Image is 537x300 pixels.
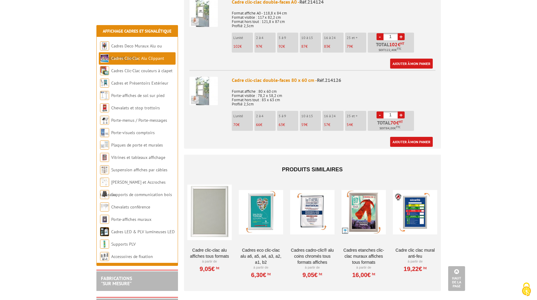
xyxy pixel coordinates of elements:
[100,153,109,162] img: Vitrines et tableaux affichage
[100,165,109,174] img: Suspension affiches par câbles
[396,125,400,129] sup: TTC
[100,116,109,125] img: Porte-menus / Porte-messages
[111,130,155,135] a: Porte-visuels comptoirs
[111,254,153,259] a: Accessoires de fixation
[251,273,271,277] a: 6,30€HT
[324,114,344,118] p: 16 à 24
[279,114,298,118] p: 5 à 9
[187,259,232,264] p: À partir de
[393,247,437,259] a: Cadre CLIC CLAC Mural ANTI-FEU
[390,137,433,147] a: Ajouter à mon panier
[239,265,283,270] p: À partir de
[396,120,399,125] span: €
[290,265,335,270] p: À partir de
[324,44,344,49] p: €
[279,122,283,127] span: 63
[100,41,109,50] img: Cadres Deco Muraux Alu ou Bois
[377,111,383,118] a: -
[233,36,253,40] p: L'unité
[379,48,401,53] span: Soit €
[324,122,328,127] span: 57
[100,240,109,249] img: Supports PLV
[256,114,276,118] p: 2 à 4
[232,77,435,84] div: Cadre clic-clac double-faces 80 x 60 cm -
[215,266,219,270] sup: HT
[100,215,109,224] img: Porte-affiches muraux
[341,247,386,265] a: Cadres Etanches Clic-Clac muraux affiches tous formats
[233,114,253,118] p: L'unité
[341,265,386,270] p: À partir de
[279,44,283,49] span: 92
[111,68,173,73] a: Cadres Clic-Clac couleurs à clapet
[380,126,400,131] span: Soit €
[398,42,400,47] span: €
[369,42,414,53] p: Total
[189,77,218,105] img: Cadre clic-clac double-faces 80 x 60 cm
[302,273,322,277] a: 9,05€HT
[369,120,414,131] p: Total
[301,114,321,118] p: 10 à 15
[390,59,433,69] a: Ajouter à mon panier
[256,44,260,49] span: 97
[111,155,165,160] a: Vitrines et tableaux affichage
[347,114,366,118] p: 25 et +
[347,44,366,49] p: €
[100,66,109,75] img: Cadres Clic-Clac couleurs à clapet
[256,44,276,49] p: €
[232,85,435,106] p: Format affiche : 80 x 60 cm Format visible : 78,2 x 58,2 cm Format hors tout : 83 x 63 cm Profilé...
[100,140,109,150] img: Plaques de porte et murales
[100,179,166,197] a: [PERSON_NAME] et Accroches tableaux
[256,122,260,127] span: 66
[397,47,401,50] sup: TTC
[111,192,172,197] a: Supports de communication bois
[390,120,396,125] span: 70
[187,247,232,259] a: Cadre Clic-Clac Alu affiches tous formats
[324,36,344,40] p: 16 à 24
[101,275,132,287] a: FABRICATIONS"Sur Mesure"
[232,7,435,28] p: Format affiche A0 - 118,8 x 84 cm Format visible : 117 x 82,2 cm Format hors tout : 121,8 x 87 cm...
[393,259,437,264] p: À partir de
[347,122,351,127] span: 54
[111,105,160,111] a: Chevalets et stop trottoirs
[100,128,109,137] img: Porte-visuels comptoirs
[301,122,306,127] span: 59
[324,123,344,127] p: €
[324,44,328,49] span: 83
[111,56,164,61] a: Cadres Clic-Clac Alu Clippant
[111,204,150,210] a: Chevalets conférence
[256,36,276,40] p: 2 à 4
[516,279,537,300] button: Cookies (fenêtre modale)
[100,79,109,88] img: Cadres et Présentoirs Extérieur
[239,247,283,265] a: Cadres Eco Clic-Clac alu A6, A5, A4, A3, A2, A1, B2
[100,178,109,187] img: Cimaises et Accroches tableaux
[448,266,465,291] a: Haut de la page
[111,118,167,123] a: Porte-menus / Porte-messages
[111,241,136,247] a: Supports PLV
[371,272,375,276] sup: HT
[279,44,298,49] p: €
[389,42,398,47] span: 102
[100,91,109,100] img: Porte-affiches de sol sur pied
[290,247,335,265] a: Cadres Cadro-Clic® Alu coins chromés tous formats affiches
[422,266,427,270] sup: HT
[377,33,383,40] a: -
[301,36,321,40] p: 10 à 15
[103,28,171,34] a: Affichage Cadres et Signalétique
[233,123,253,127] p: €
[100,103,109,112] img: Chevalets et stop trottoirs
[347,123,366,127] p: €
[111,93,164,98] a: Porte-affiches de sol sur pied
[347,36,366,40] p: 25 et +
[279,36,298,40] p: 5 à 9
[233,44,240,49] span: 102
[111,142,163,148] a: Plaques de porte et murales
[111,80,168,86] a: Cadres et Présentoirs Extérieur
[404,267,427,271] a: 19,22€HT
[256,123,276,127] p: €
[100,43,162,61] a: Cadres Deco Muraux Alu ou [GEOGRAPHIC_DATA]
[519,282,534,297] img: Cookies (fenêtre modale)
[279,123,298,127] p: €
[200,267,219,271] a: 9,05€HT
[266,272,271,276] sup: HT
[301,123,321,127] p: €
